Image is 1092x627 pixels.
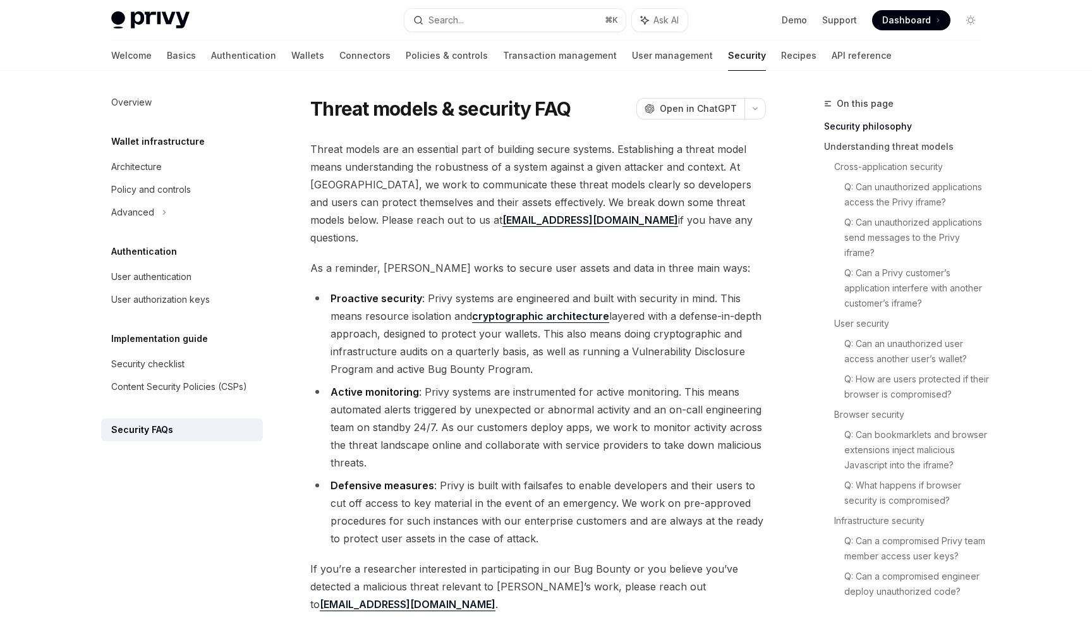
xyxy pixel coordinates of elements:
a: [EMAIL_ADDRESS][DOMAIN_NAME] [502,214,678,227]
h1: Threat models & security FAQ [310,97,571,120]
span: If you’re a researcher interested in participating in our Bug Bounty or you believe you’ve detect... [310,560,766,613]
a: Q: How are users protected if their browser is compromised? [844,369,991,405]
a: API reference [832,40,892,71]
strong: Defensive measures [331,479,434,492]
div: Overview [111,95,152,110]
h5: Implementation guide [111,331,208,346]
button: Ask AI [632,9,688,32]
div: User authorization keys [111,292,210,307]
a: Security philosophy [824,116,991,137]
a: Security checklist [101,353,263,375]
a: Understanding threat models [824,137,991,157]
a: Dashboard [872,10,950,30]
span: As a reminder, [PERSON_NAME] works to secure user assets and data in three main ways: [310,259,766,277]
a: Q: Can a compromised Privy team member access user keys? [844,531,991,566]
a: Policy and controls [101,178,263,201]
li: : Privy is built with failsafes to enable developers and their users to cut off access to key mat... [310,477,766,547]
a: Welcome [111,40,152,71]
a: Infrastructure security [834,511,991,531]
a: Q: Can bookmarklets and browser extensions inject malicious Javascript into the iframe? [844,425,991,475]
a: Q: Can a Privy customer’s application interfere with another customer’s iframe? [844,263,991,313]
span: On this page [837,96,894,111]
a: Q: Can an unauthorized user access another user’s wallet? [844,334,991,369]
a: Content Security Policies (CSPs) [101,375,263,398]
a: Q: What happens if browser security is compromised? [844,475,991,511]
a: User management [632,40,713,71]
strong: Active monitoring [331,386,419,398]
a: Browser security [834,405,991,425]
li: : Privy systems are engineered and built with security in mind. This means resource isolation and... [310,289,766,378]
a: Connectors [339,40,391,71]
a: Q: Can unauthorized applications send messages to the Privy iframe? [844,212,991,263]
div: Security checklist [111,356,185,372]
div: Content Security Policies (CSPs) [111,379,247,394]
img: light logo [111,11,190,29]
div: User authentication [111,269,191,284]
a: User authentication [101,265,263,288]
span: Dashboard [882,14,931,27]
a: Q: Can unauthorized applications access the Privy iframe? [844,177,991,212]
a: Architecture [101,155,263,178]
div: Security FAQs [111,422,173,437]
a: Q: Can a compromised engineer deploy unauthorized code? [844,566,991,602]
a: Policies & controls [406,40,488,71]
a: Overview [101,91,263,114]
a: Demo [782,14,807,27]
h5: Wallet infrastructure [111,134,205,149]
div: Policy and controls [111,182,191,197]
a: [EMAIL_ADDRESS][DOMAIN_NAME] [320,598,495,611]
a: User security [834,313,991,334]
div: Advanced [111,205,154,220]
a: Support [822,14,857,27]
button: Open in ChatGPT [636,98,744,119]
li: : Privy systems are instrumented for active monitoring. This means automated alerts triggered by ... [310,383,766,472]
a: cryptographic architecture [472,310,609,323]
span: ⌘ K [605,15,618,25]
strong: Proactive security [331,292,422,305]
a: Transaction management [503,40,617,71]
span: Threat models are an essential part of building secure systems. Establishing a threat model means... [310,140,766,247]
div: Architecture [111,159,162,174]
h5: Authentication [111,244,177,259]
a: Recipes [781,40,816,71]
div: Search... [428,13,464,28]
button: Toggle dark mode [961,10,981,30]
a: Authentication [211,40,276,71]
a: Wallets [291,40,324,71]
button: Search...⌘K [404,9,626,32]
a: Security FAQs [101,418,263,441]
a: Cross-application security [834,157,991,177]
span: Open in ChatGPT [660,102,737,115]
a: User authorization keys [101,288,263,311]
span: Ask AI [653,14,679,27]
a: Basics [167,40,196,71]
a: Security [728,40,766,71]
